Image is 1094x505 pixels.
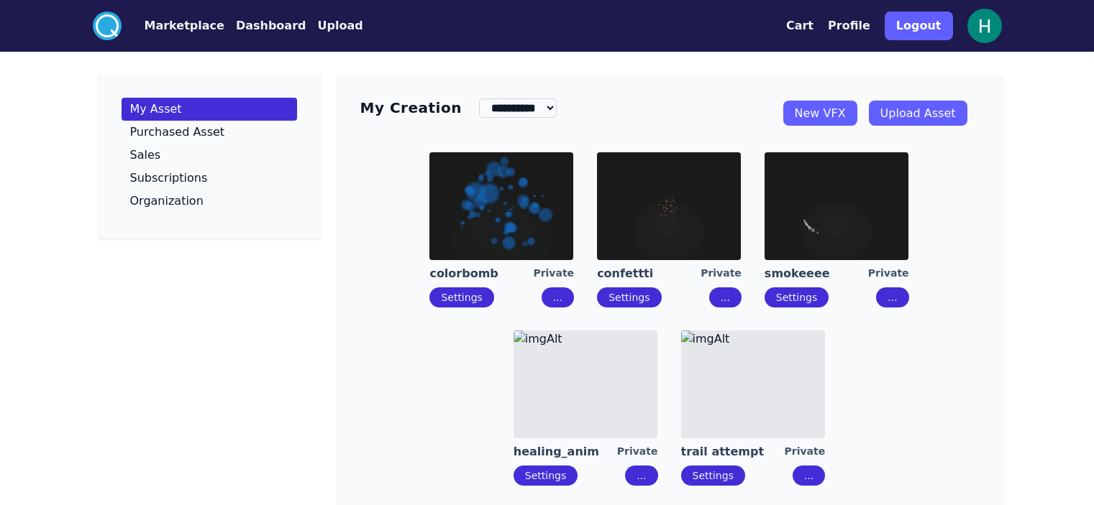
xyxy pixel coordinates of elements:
[130,149,161,161] p: Sales
[122,121,297,144] a: Purchased Asset
[360,98,462,118] h3: My Creation
[625,465,657,486] button: ...
[441,292,482,303] a: Settings
[122,190,297,213] a: Organization
[122,144,297,167] a: Sales
[885,11,953,40] button: Logout
[783,101,857,126] a: New VFX
[236,17,306,34] button: Dashboard
[868,266,909,282] div: Private
[869,101,967,126] a: Upload Asset
[608,292,649,303] a: Settings
[429,287,493,307] button: Settings
[514,330,657,438] img: imgAlt
[514,465,578,486] button: Settings
[681,465,745,486] button: Settings
[122,167,297,190] a: Subscriptions
[542,287,574,307] button: ...
[597,287,661,307] button: Settings
[681,330,825,438] img: imgAlt
[765,287,829,307] button: Settings
[122,98,297,121] a: My Asset
[306,17,363,34] a: Upload
[786,17,813,34] button: Cart
[429,152,573,260] img: imgAlt
[765,266,868,282] a: smokeeee
[145,17,224,34] button: Marketplace
[701,266,742,282] div: Private
[828,17,870,34] button: Profile
[122,17,224,34] a: Marketplace
[130,103,182,115] p: My Asset
[130,126,225,138] p: Purchased Asset
[224,17,306,34] a: Dashboard
[525,470,566,481] a: Settings
[785,444,826,460] div: Private
[130,172,208,184] p: Subscriptions
[514,444,617,460] a: healing_anim
[130,195,204,207] p: Organization
[876,287,908,307] button: ...
[967,9,1002,43] img: profile
[776,292,817,303] a: Settings
[793,465,825,486] button: ...
[693,470,734,481] a: Settings
[709,287,742,307] button: ...
[597,266,701,282] a: confettti
[533,266,574,282] div: Private
[317,17,363,34] button: Upload
[429,266,533,282] a: colorbomb
[885,6,953,46] a: Logout
[597,152,741,260] img: imgAlt
[765,152,908,260] img: imgAlt
[681,444,785,460] a: trail attempt
[617,444,658,460] div: Private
